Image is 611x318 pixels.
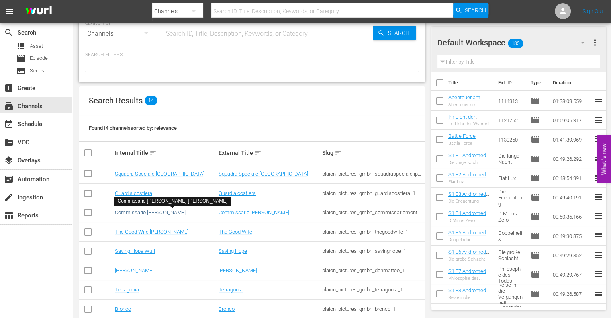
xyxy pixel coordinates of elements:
span: Episode [531,135,540,144]
a: Bronco [115,306,131,312]
button: Search [373,26,416,40]
span: 14 [145,96,157,105]
span: Search [4,28,14,37]
a: Saving Hope Wurl [115,248,155,254]
div: plaion_pictures_gmbh_commissariomontalbano_1 [322,209,423,215]
td: Doppelhelix [495,226,527,246]
a: Sign Out [582,8,603,14]
div: Philosophie des Todes [448,276,492,281]
span: reorder [594,211,603,221]
span: sort [335,149,342,156]
span: Episode [531,115,540,125]
div: plaion_pictures_gmbh_bronco_1 [322,306,423,312]
a: Commissario [PERSON_NAME] [PERSON_NAME] [115,209,189,222]
div: Die lange Nacht [448,160,492,165]
td: Reise in die Vergangenheit [495,284,527,304]
span: reorder [594,134,603,144]
div: External Title [219,148,320,158]
a: Squadra Speciale [GEOGRAPHIC_DATA] [115,171,204,177]
span: Search [385,26,416,40]
span: Episode [531,270,540,279]
div: Im Licht der Wahrheit [448,121,492,127]
span: reorder [594,173,603,183]
td: 00:49:30.875 [550,226,594,246]
td: Fiat Lux [495,168,527,188]
div: Internal Title [115,148,216,158]
a: Commissario [PERSON_NAME] [219,209,289,215]
th: Title [448,72,493,94]
span: Found 14 channels sorted by: relevance [89,125,177,131]
div: Die große Schlacht [448,256,492,262]
span: more_vert [590,38,600,47]
span: Ingestion [4,193,14,202]
td: 1121752 [495,111,527,130]
span: reorder [594,231,603,240]
p: Search Filters: [85,51,419,58]
span: reorder [594,115,603,125]
span: Series [30,67,44,75]
span: Asset [30,42,43,50]
div: plaion_pictures_gmbh_thegoodwife_1 [322,229,423,235]
th: Type [526,72,548,94]
span: Search Results [89,96,143,105]
span: reorder [594,250,603,260]
span: reorder [594,192,603,202]
td: 00:48:54.391 [550,168,594,188]
div: Abenteuer am Flussufer [448,102,492,107]
span: Overlays [4,156,14,165]
a: Guardia costiera [115,190,152,196]
span: Episode [531,154,540,164]
span: Episode [531,193,540,202]
a: S1 E7 Andromeda (FSK12) [448,268,489,280]
div: D Minus Zero [448,218,492,223]
a: S1 E8 Andromeda (FSK12) [448,287,489,300]
div: Commissario [PERSON_NAME] [PERSON_NAME] [117,198,227,205]
td: Die Erleuchtung [495,188,527,207]
span: Asset [16,41,26,51]
th: Duration [548,72,596,94]
a: S1 E1 Andromeda (FSK12) [448,152,489,164]
td: 00:49:40.191 [550,188,594,207]
a: [PERSON_NAME] [115,267,153,273]
div: Reise in die Vergangenheit [448,295,492,300]
span: menu [5,6,14,16]
div: Fiat Lux [448,179,492,185]
span: Series [16,66,26,76]
td: 01:38:03.559 [550,91,594,111]
span: Schedule [4,119,14,129]
span: reorder [594,154,603,163]
td: 00:49:26.292 [550,149,594,168]
div: Die Erleuchtung [448,199,492,204]
span: reorder [594,289,603,298]
span: 185 [508,35,523,52]
div: Default Workspace [437,31,593,54]
button: Search [453,3,488,18]
td: 1130250 [495,130,527,149]
span: Channels [4,101,14,111]
span: Automation [4,174,14,184]
div: Slug [322,148,423,158]
a: Saving Hope [219,248,247,254]
div: Battle Force [448,141,476,146]
span: reorder [594,96,603,105]
td: 01:59:05.317 [550,111,594,130]
a: Guardia costiera [219,190,256,196]
div: Doppelhelix [448,237,492,242]
span: Episode [531,250,540,260]
div: plaion_pictures_gmbh_guardiacostiera_1 [322,190,423,196]
a: S1 E6 Andromeda (FSK12) [448,249,489,261]
span: Create [4,83,14,93]
a: S1 E3 Andromeda (FSK12) [448,191,489,203]
td: Die lange Nacht [495,149,527,168]
span: sort [254,149,262,156]
a: The Good Wife [PERSON_NAME] [115,229,188,235]
span: Episode [30,54,48,62]
div: Channels [85,23,156,45]
td: Philosophie des Todes [495,265,527,284]
div: plaion_pictures_gmbh_terragonia_1 [322,287,423,293]
td: 00:50:36.166 [550,207,594,226]
a: Squadra Speciale [GEOGRAPHIC_DATA] [219,171,308,177]
span: Episode [531,96,540,106]
td: D Minus Zero [495,207,527,226]
div: plaion_pictures_gmbh_savinghope_1 [322,248,423,254]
